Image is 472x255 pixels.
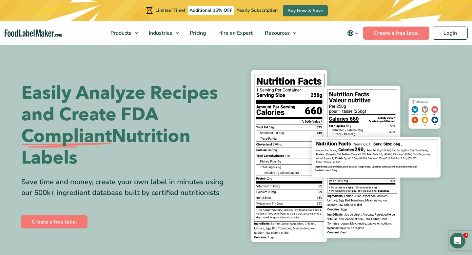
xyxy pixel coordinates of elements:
[155,7,185,13] span: Limited Time!
[463,233,468,238] span: 3
[147,29,173,37] span: Industries
[188,6,234,15] span: Additional 15% OFF
[259,21,300,45] a: Resources
[108,29,132,37] span: Products
[237,7,278,13] span: Yearly Subscription
[433,27,468,40] a: Login
[21,126,112,147] span: Compliant
[283,5,328,16] a: Buy Now & Save
[21,215,88,228] a: Create a free label
[188,29,207,37] span: Pricing
[363,27,429,40] a: Create a free label
[212,21,257,45] a: Hire an Expert
[21,82,231,169] h1: Easily Analyze Recipes and Create FDA Nutrition Labels
[143,21,182,45] a: Industries
[216,29,253,37] span: Hire an Expert
[450,233,465,248] iframe: Intercom live chat
[184,21,211,45] a: Pricing
[263,29,290,37] span: Resources
[21,177,231,198] div: Save time and money, create your own label in minutes using our 500k+ ingredient database built b...
[105,21,141,45] a: Products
